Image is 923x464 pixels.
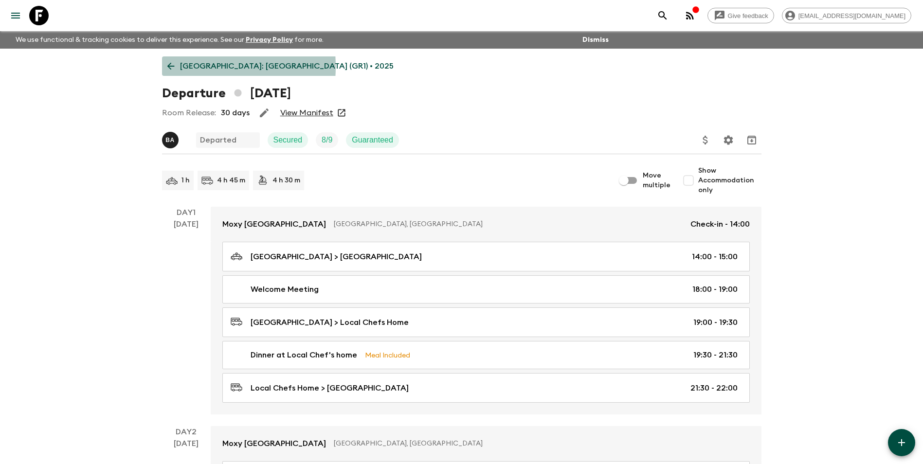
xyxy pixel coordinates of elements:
button: menu [6,6,25,25]
button: Archive (Completed, Cancelled or Unsynced Departures only) [742,130,761,150]
div: Secured [268,132,308,148]
a: Moxy [GEOGRAPHIC_DATA][GEOGRAPHIC_DATA], [GEOGRAPHIC_DATA] [211,426,761,461]
h1: Departure [DATE] [162,84,291,103]
div: [EMAIL_ADDRESS][DOMAIN_NAME] [782,8,911,23]
p: Guaranteed [352,134,393,146]
p: Moxy [GEOGRAPHIC_DATA] [222,438,326,449]
p: 4 h 45 m [217,176,245,185]
p: Meal Included [365,350,410,360]
span: Give feedback [723,12,774,19]
p: 21:30 - 22:00 [690,382,738,394]
p: Day 1 [162,207,211,218]
p: Check-in - 14:00 [690,218,750,230]
p: Departed [200,134,236,146]
p: [GEOGRAPHIC_DATA], [GEOGRAPHIC_DATA] [334,219,683,229]
p: Welcome Meeting [251,284,319,295]
a: [GEOGRAPHIC_DATA] > Local Chefs Home19:00 - 19:30 [222,307,750,337]
a: [GEOGRAPHIC_DATA] > [GEOGRAPHIC_DATA]14:00 - 15:00 [222,242,750,271]
p: Secured [273,134,303,146]
span: Show Accommodation only [698,166,761,195]
a: Dinner at Local Chef's homeMeal Included19:30 - 21:30 [222,341,750,369]
a: Moxy [GEOGRAPHIC_DATA][GEOGRAPHIC_DATA], [GEOGRAPHIC_DATA]Check-in - 14:00 [211,207,761,242]
span: Move multiple [643,171,671,190]
a: Local Chefs Home > [GEOGRAPHIC_DATA]21:30 - 22:00 [222,373,750,403]
a: Privacy Policy [246,36,293,43]
p: 19:30 - 21:30 [693,349,738,361]
span: [EMAIL_ADDRESS][DOMAIN_NAME] [793,12,911,19]
p: 14:00 - 15:00 [692,251,738,263]
button: Dismiss [580,33,611,47]
p: 18:00 - 19:00 [692,284,738,295]
p: 4 h 30 m [272,176,300,185]
p: [GEOGRAPHIC_DATA]: [GEOGRAPHIC_DATA] (GR1) • 2025 [180,60,394,72]
p: 30 days [221,107,250,119]
button: Update Price, Early Bird Discount and Costs [696,130,715,150]
p: [GEOGRAPHIC_DATA] > [GEOGRAPHIC_DATA] [251,251,422,263]
p: Dinner at Local Chef's home [251,349,357,361]
button: search adventures [653,6,672,25]
p: 1 h [181,176,190,185]
p: Local Chefs Home > [GEOGRAPHIC_DATA] [251,382,409,394]
div: [DATE] [174,218,199,414]
p: 19:00 - 19:30 [693,317,738,328]
a: View Manifest [280,108,333,118]
a: Give feedback [707,8,774,23]
span: Byron Anderson [162,135,181,143]
p: 8 / 9 [322,134,332,146]
p: Moxy [GEOGRAPHIC_DATA] [222,218,326,230]
p: Room Release: [162,107,216,119]
button: Settings [719,130,738,150]
a: Welcome Meeting18:00 - 19:00 [222,275,750,303]
p: [GEOGRAPHIC_DATA], [GEOGRAPHIC_DATA] [334,439,742,448]
a: [GEOGRAPHIC_DATA]: [GEOGRAPHIC_DATA] (GR1) • 2025 [162,56,399,76]
p: [GEOGRAPHIC_DATA] > Local Chefs Home [251,317,409,328]
p: Day 2 [162,426,211,438]
div: Trip Fill [316,132,338,148]
p: We use functional & tracking cookies to deliver this experience. See our for more. [12,31,327,49]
